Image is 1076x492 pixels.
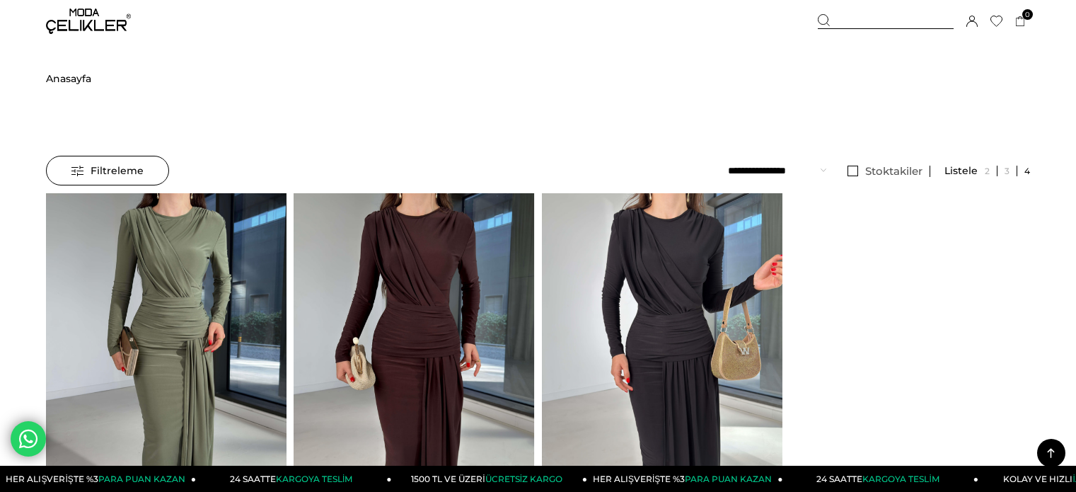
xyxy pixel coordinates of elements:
[685,474,772,484] span: PARA PUAN KAZAN
[1015,16,1026,27] a: 0
[98,474,185,484] span: PARA PUAN KAZAN
[862,474,939,484] span: KARGOYA TESLİM
[392,466,588,492] a: 1500 TL VE ÜZERİÜCRETSİZ KARGO
[587,466,783,492] a: HER ALIŞVERİŞTE %3PARA PUAN KAZAN
[1022,9,1033,20] span: 0
[71,156,144,185] span: Filtreleme
[783,466,979,492] a: 24 SAATTEKARGOYA TESLİM
[46,42,91,115] li: >
[840,166,930,177] a: Stoktakiler
[485,474,562,484] span: ÜCRETSİZ KARGO
[46,42,91,115] a: Anasayfa
[865,164,922,178] span: Stoktakiler
[46,8,131,34] img: logo
[276,474,352,484] span: KARGOYA TESLİM
[196,466,392,492] a: 24 SAATTEKARGOYA TESLİM
[1,466,197,492] a: HER ALIŞVERİŞTE %3PARA PUAN KAZAN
